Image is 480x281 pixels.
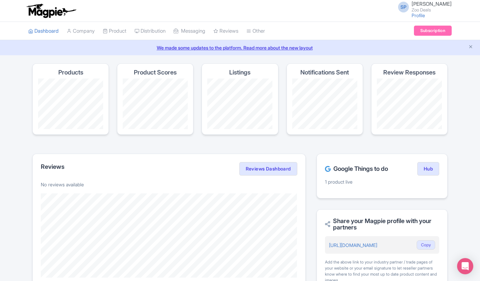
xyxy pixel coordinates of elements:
[239,162,297,176] a: Reviews Dashboard
[41,181,297,188] p: No reviews available
[414,26,452,36] a: Subscription
[229,69,250,76] h4: Listings
[134,69,177,76] h4: Product Scores
[412,1,452,7] span: [PERSON_NAME]
[67,22,95,40] a: Company
[383,69,436,76] h4: Review Responses
[58,69,83,76] h4: Products
[457,258,473,274] div: Open Intercom Messenger
[213,22,238,40] a: Reviews
[329,242,377,248] a: [URL][DOMAIN_NAME]
[4,44,476,51] a: We made some updates to the platform. Read more about the new layout
[325,218,439,231] h2: Share your Magpie profile with your partners
[41,163,64,170] h2: Reviews
[174,22,205,40] a: Messaging
[246,22,265,40] a: Other
[468,43,473,51] button: Close announcement
[325,178,439,185] p: 1 product live
[134,22,166,40] a: Distribution
[300,69,349,76] h4: Notifications Sent
[412,8,452,12] small: Zoo Deals
[103,22,126,40] a: Product
[28,22,59,40] a: Dashboard
[417,162,439,176] a: Hub
[325,165,388,172] h2: Google Things to do
[394,1,452,12] a: SP [PERSON_NAME] Zoo Deals
[398,2,409,12] span: SP
[417,240,435,250] button: Copy
[25,3,77,18] img: logo-ab69f6fb50320c5b225c76a69d11143b.png
[412,12,425,18] a: Profile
